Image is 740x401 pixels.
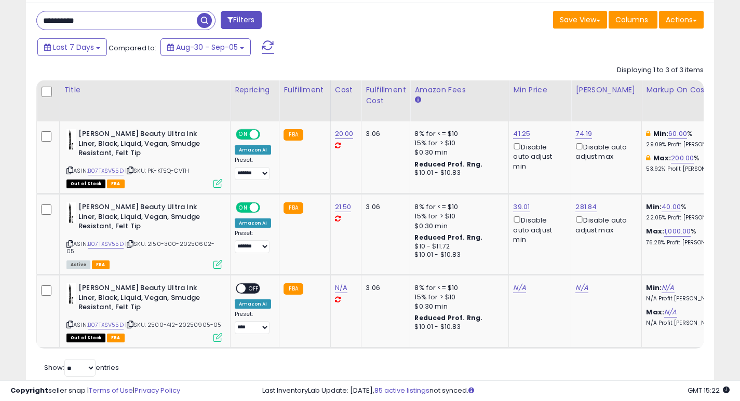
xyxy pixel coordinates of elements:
[235,311,271,334] div: Preset:
[414,212,501,221] div: 15% for > $10
[513,141,563,171] div: Disable auto adjust min
[237,130,250,139] span: ON
[78,202,205,234] b: [PERSON_NAME] Beauty Ultra Ink Liner, Black, Liquid, Vegan, Smudge Resistant, Felt Tip
[615,15,648,25] span: Columns
[646,320,732,327] p: N/A Profit [PERSON_NAME]
[553,11,607,29] button: Save View
[575,214,634,234] div: Disable auto adjust max
[235,218,271,228] div: Amazon AI
[646,239,732,246] p: 76.28% Profit [PERSON_NAME]
[617,65,704,75] div: Displaying 1 to 3 of 3 items
[646,85,736,95] div: Markup on Cost
[10,385,48,395] strong: Copyright
[335,85,357,95] div: Cost
[53,42,94,52] span: Last 7 Days
[414,85,504,95] div: Amazon Fees
[44,363,119,372] span: Show: entries
[107,179,125,188] span: FBA
[259,203,275,212] span: OFF
[664,307,677,317] a: N/A
[66,179,105,188] span: All listings that are currently out of stock and unavailable for purchase on Amazon
[78,283,205,315] b: [PERSON_NAME] Beauty Ultra Ink Liner, Black, Liquid, Vegan, Smudge Resistant, Felt Tip
[284,85,326,95] div: Fulfillment
[414,169,501,177] div: $10.01 - $10.83
[646,226,664,236] b: Max:
[10,386,180,396] div: seller snap | |
[88,240,124,248] a: B07TXSV55D
[575,129,592,139] a: 74.19
[66,260,90,269] span: All listings currently available for purchase on Amazon
[366,283,402,293] div: 3.06
[235,157,271,180] div: Preset:
[662,283,674,293] a: N/A
[259,130,275,139] span: OFF
[646,295,732,302] p: N/A Profit [PERSON_NAME]
[284,202,303,214] small: FBA
[134,385,180,395] a: Privacy Policy
[646,227,732,246] div: %
[366,202,402,212] div: 3.06
[235,85,275,95] div: Repricing
[646,129,732,148] div: %
[64,85,226,95] div: Title
[575,141,634,161] div: Disable auto adjust max
[662,202,681,212] a: 40.00
[646,202,732,222] div: %
[646,141,732,148] p: 29.09% Profit [PERSON_NAME]
[109,43,156,53] span: Compared to:
[366,129,402,139] div: 3.06
[688,385,730,395] span: 2025-09-13 15:22 GMT
[89,385,133,395] a: Terms of Use
[221,11,261,29] button: Filters
[78,129,205,161] b: [PERSON_NAME] Beauty Ultra Ink Liner, Black, Liquid, Vegan, Smudge Resistant, Felt Tip
[92,260,110,269] span: FBA
[646,154,732,173] div: %
[414,323,501,331] div: $10.01 - $10.83
[414,148,501,157] div: $0.30 min
[125,167,189,175] span: | SKU: PK-KT5Q-CVTH
[235,230,271,253] div: Preset:
[66,283,76,304] img: 21cu4oaEs3L._SL40_.jpg
[66,129,222,187] div: ASIN:
[513,85,567,95] div: Min Price
[66,129,76,150] img: 21cu4oaEs3L._SL40_.jpg
[414,251,501,259] div: $10.01 - $10.83
[414,233,482,242] b: Reduced Prof. Rng.
[66,334,105,342] span: All listings that are currently out of stock and unavailable for purchase on Amazon
[37,38,107,56] button: Last 7 Days
[414,202,501,212] div: 8% for <= $10
[335,129,354,139] a: 20.00
[366,85,406,106] div: Fulfillment Cost
[284,283,303,295] small: FBA
[237,203,250,212] span: ON
[66,202,222,268] div: ASIN:
[176,42,238,52] span: Aug-30 - Sep-05
[235,145,271,155] div: Amazon AI
[414,95,421,105] small: Amazon Fees.
[88,321,124,329] a: B07TXSV55D
[653,129,669,139] b: Min:
[66,283,222,341] div: ASIN:
[335,202,352,212] a: 21.50
[575,85,637,95] div: [PERSON_NAME]
[646,165,732,173] p: 53.92% Profit [PERSON_NAME]
[414,242,501,251] div: $10 - $11.72
[664,226,691,237] a: 1,000.00
[262,386,730,396] div: Last InventoryLab Update: [DATE], not synced.
[668,129,687,139] a: 60.00
[414,139,501,148] div: 15% for > $10
[671,153,694,163] a: 200.00
[107,334,125,342] span: FBA
[659,11,704,29] button: Actions
[66,202,76,223] img: 21cu4oaEs3L._SL40_.jpg
[513,214,563,244] div: Disable auto adjust min
[374,385,429,395] a: 85 active listings
[513,129,530,139] a: 41.25
[414,160,482,169] b: Reduced Prof. Rng.
[609,11,657,29] button: Columns
[646,214,732,222] p: 22.05% Profit [PERSON_NAME]
[88,167,124,175] a: B07TXSV55D
[646,202,662,212] b: Min:
[66,240,214,255] span: | SKU: 2150-300-20250602-05
[414,302,501,311] div: $0.30 min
